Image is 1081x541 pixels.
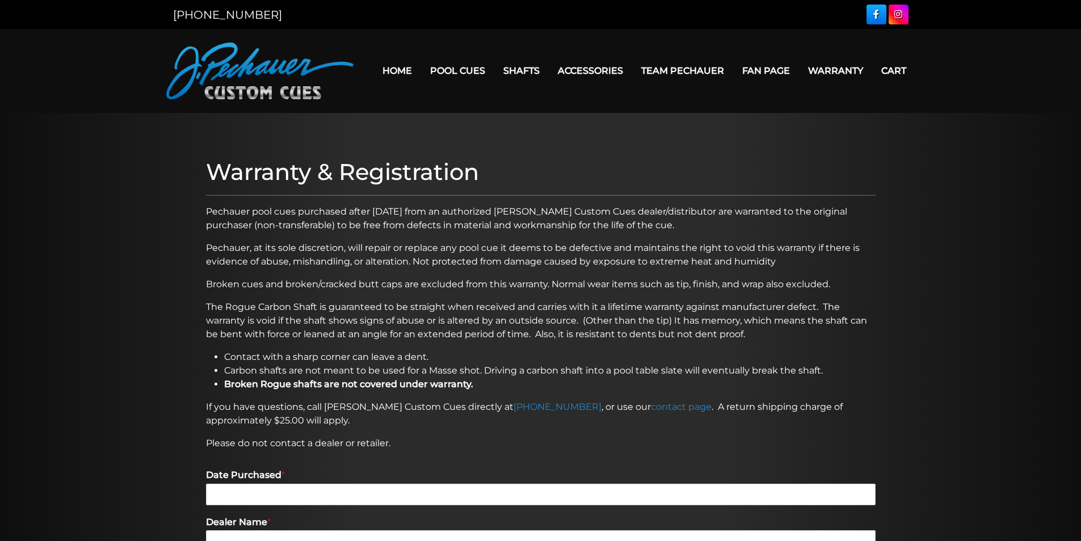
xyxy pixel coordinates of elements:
strong: Broken Rogue shafts are not covered under warranty. [224,379,473,389]
p: Please do not contact a dealer or retailer. [206,437,876,450]
a: Shafts [494,56,549,85]
p: Broken cues and broken/cracked butt caps are excluded from this warranty. Normal wear items such ... [206,278,876,291]
a: [PHONE_NUMBER] [514,401,602,412]
p: If you have questions, call [PERSON_NAME] Custom Cues directly at , or use our . A return shippin... [206,400,876,427]
li: Contact with a sharp corner can leave a dent. [224,350,876,364]
p: Pechauer, at its sole discretion, will repair or replace any pool cue it deems to be defective an... [206,241,876,269]
a: Warranty [799,56,872,85]
img: Pechauer Custom Cues [166,43,354,99]
a: Pool Cues [421,56,494,85]
p: The Rogue Carbon Shaft is guaranteed to be straight when received and carries with it a lifetime ... [206,300,876,341]
a: [PHONE_NUMBER] [173,8,282,22]
a: Fan Page [733,56,799,85]
label: Dealer Name [206,517,876,529]
a: Team Pechauer [632,56,733,85]
p: Pechauer pool cues purchased after [DATE] from an authorized [PERSON_NAME] Custom Cues dealer/dis... [206,205,876,232]
h1: Warranty & Registration [206,158,876,186]
label: Date Purchased [206,469,876,481]
li: Carbon shafts are not meant to be used for a Masse shot. Driving a carbon shaft into a pool table... [224,364,876,378]
a: Cart [872,56,915,85]
a: Home [373,56,421,85]
a: Accessories [549,56,632,85]
a: contact page [651,401,712,412]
